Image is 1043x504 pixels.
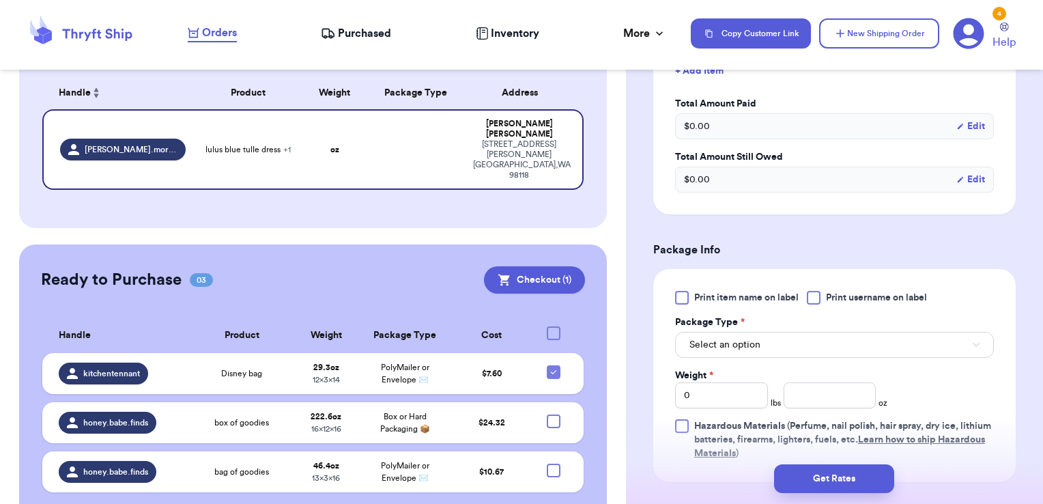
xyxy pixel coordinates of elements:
button: Sort ascending [91,85,102,101]
th: Weight [302,76,367,109]
span: 03 [190,273,213,287]
span: bag of goodies [214,466,269,477]
button: + Add Item [670,56,999,86]
span: Handle [59,86,91,100]
span: $ 0.00 [684,173,710,186]
span: kitchentennant [83,368,140,379]
span: 12 x 3 x 14 [313,376,340,384]
button: New Shipping Order [819,18,939,48]
th: Product [189,318,294,353]
span: Help [992,34,1016,51]
div: More [623,25,666,42]
button: Get Rates [774,464,894,493]
span: Inventory [491,25,539,42]
button: Select an option [675,332,994,358]
span: honey.babe.finds [83,466,148,477]
th: Product [194,76,302,109]
span: (Perfume, nail polish, hair spray, dry ice, lithium batteries, firearms, lighters, fuels, etc. ) [694,421,991,458]
label: Package Type [675,316,745,329]
span: box of goodies [214,417,269,428]
span: [PERSON_NAME].morentrejo [85,144,177,155]
div: 4 [992,7,1006,20]
label: Total Amount Still Owed [675,150,994,164]
span: Orders [202,25,237,41]
th: Weight [294,318,357,353]
span: Disney bag [221,368,262,379]
span: + 1 [283,145,291,154]
button: Checkout (1) [484,266,585,294]
a: Orders [188,25,237,42]
span: Print username on label [826,291,927,305]
a: Purchased [321,25,391,42]
strong: oz [330,145,339,154]
span: PolyMailer or Envelope ✉️ [381,462,429,482]
th: Package Type [367,76,465,109]
span: honey.babe.finds [83,417,148,428]
button: Edit [956,120,985,133]
span: Handle [59,328,91,343]
strong: 222.6 oz [311,412,341,421]
label: Total Amount Paid [675,97,994,111]
h2: Ready to Purchase [41,269,182,291]
label: Weight [675,369,713,382]
span: PolyMailer or Envelope ✉️ [381,363,429,384]
span: lbs [771,397,781,408]
div: [PERSON_NAME] [PERSON_NAME] [473,119,567,139]
span: oz [878,397,887,408]
span: 13 x 3 x 16 [312,474,340,482]
span: $ 24.32 [478,419,505,427]
th: Package Type [358,318,453,353]
a: 4 [953,18,984,49]
button: Edit [956,173,985,186]
a: Help [992,23,1016,51]
span: $ 0.00 [684,120,710,133]
strong: 29.3 oz [313,363,339,372]
a: Inventory [476,25,539,42]
span: $ 10.67 [479,468,504,476]
span: lulus blue tulle dress [205,144,291,155]
span: Purchased [338,25,391,42]
span: 16 x 12 x 16 [311,425,341,433]
span: Select an option [689,338,760,352]
th: Address [465,76,584,109]
strong: 46.4 oz [313,462,339,470]
button: Copy Customer Link [691,18,811,48]
th: Cost [453,318,532,353]
div: [STREET_ADDRESS][PERSON_NAME] [GEOGRAPHIC_DATA] , WA 98118 [473,139,567,180]
span: Print item name on label [694,291,799,305]
span: $ 7.60 [482,369,502,378]
span: Hazardous Materials [694,421,785,431]
span: Box or Hard Packaging 📦 [380,412,430,433]
h3: Package Info [653,242,1016,258]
